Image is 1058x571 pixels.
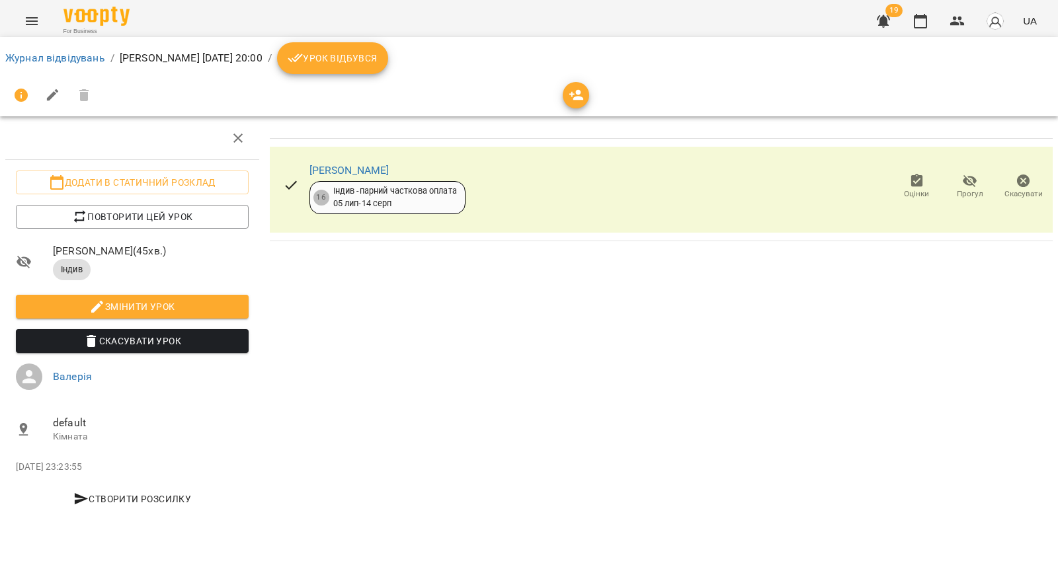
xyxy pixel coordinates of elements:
span: Додати в статичний розклад [26,174,238,190]
button: Menu [16,5,48,37]
span: 19 [885,4,903,17]
span: For Business [63,27,130,36]
button: Скасувати Урок [16,329,249,353]
li: / [268,50,272,66]
p: Кімната [53,430,249,443]
a: [PERSON_NAME] [309,164,389,176]
button: Додати в статичний розклад [16,171,249,194]
span: Створити розсилку [21,491,243,507]
div: Індив -парний часткова оплата 05 лип - 14 серп [333,185,457,209]
a: Журнал відвідувань [5,52,105,64]
span: Урок відбувся [288,50,378,66]
span: Індив [53,264,91,276]
p: [PERSON_NAME] [DATE] 20:00 [120,50,263,66]
a: Валерія [53,370,92,383]
p: [DATE] 23:23:55 [16,461,249,474]
span: Оцінки [904,188,929,200]
li: / [110,50,114,66]
img: avatar_s.png [986,12,1004,30]
span: default [53,415,249,431]
button: Урок відбувся [277,42,388,74]
span: Скасувати Урок [26,333,238,349]
span: Скасувати [1004,188,1043,200]
button: UA [1018,9,1042,33]
button: Створити розсилку [16,487,249,511]
div: 16 [313,190,329,206]
button: Змінити урок [16,295,249,319]
span: Прогул [957,188,983,200]
button: Скасувати [997,169,1050,206]
span: Змінити урок [26,299,238,315]
img: Voopty Logo [63,7,130,26]
nav: breadcrumb [5,42,1053,74]
span: UA [1023,14,1037,28]
button: Повторити цей урок [16,205,249,229]
button: Оцінки [890,169,944,206]
span: Повторити цей урок [26,209,238,225]
span: [PERSON_NAME] ( 45 хв. ) [53,243,249,259]
button: Прогул [944,169,997,206]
